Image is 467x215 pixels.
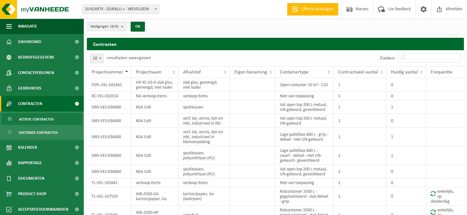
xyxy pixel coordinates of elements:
label: Zoeken: [380,56,395,61]
span: Kalender [18,140,37,155]
button: OK [131,22,145,32]
span: Actieve contracten [19,113,54,125]
td: HK-XC-10-G vlak glas, gemengd, met kader [131,78,178,92]
td: verf, lak, vernis, lijm en inkt, industrieel in IBC [178,114,230,128]
td: TL-VEL-105842 [87,178,131,187]
span: 10-824974 - DURALU + - WEVELGEM [82,5,159,14]
td: 0 [386,178,426,187]
td: 1 [334,100,386,114]
a: Historiek contracten [2,126,82,138]
span: Contracten [18,96,42,112]
td: 1 [334,178,386,187]
td: TL-VEL-107529 [87,187,131,206]
td: 1 [334,165,386,178]
td: spuitbussen [178,100,230,114]
span: Afvalstof [183,70,201,75]
td: karton/papier, los (bedrijven) [178,187,230,206]
span: Contactpersonen [18,65,54,81]
td: 1 [334,187,386,206]
td: 0 [386,114,426,128]
td: spuitbussen, polyurethaan (PU) [178,146,230,165]
span: Documenten [18,171,44,186]
td: verkoop items [131,178,178,187]
a: Actieve contracten [2,113,82,125]
td: verf, lak, vernis, lijm en inkt, industrieel in kleinverpakking [178,128,230,146]
td: Niet van toepassing [275,92,334,100]
td: 1 [334,128,386,146]
td: SWS-VES-036680 [87,146,131,165]
td: vlak glas, gemengd, met kader [178,78,230,92]
span: 10 [90,54,103,63]
td: 1 [386,146,426,165]
td: SWS-VES-036680 [87,128,131,146]
span: Eigen benaming [235,70,267,75]
td: 0 [386,165,426,178]
td: wekelijks, op donderdag [426,187,464,206]
td: Open container 10 m³ - C10 [275,78,334,92]
span: Projectnummer [92,70,123,75]
td: RC-VEL-010314 [87,92,131,100]
td: Niet van toepassing [275,178,334,187]
td: verkoop items [178,178,230,187]
span: Gebruikers [18,81,41,96]
span: Vestigingen [90,22,119,31]
span: Rapportage [18,155,42,171]
h2: Contracten [87,38,464,50]
td: 1 [334,146,386,165]
button: Vestigingen(4/4) [87,22,127,31]
td: KGA Colli [131,100,178,114]
count: (4/4) [110,24,119,29]
td: Vat open top 200 L metaal, UN-gekeurd [275,114,334,128]
td: Rolcontainer 2500 L - gegalvaniseerd - vlak deksel - grijs [275,187,334,206]
a: Offerte aanvragen [287,3,338,15]
span: Frequentie [431,70,452,75]
span: Huidig aantal [391,70,418,75]
td: 0 [386,187,426,206]
span: Contractueel aantal [338,70,378,75]
td: 1 [386,128,426,146]
span: Bedrijfsgegevens [18,50,54,65]
span: Projectnaam [136,70,162,75]
span: Product Shop [18,186,46,202]
td: 1 [334,114,386,128]
td: Vat open top 200 L metaal, UN-gekeurd, geventileerd [275,100,334,114]
span: Historiek contracten [19,127,58,138]
td: Vat open top 200 L metaal, UN-gekeurd, geventileerd [275,165,334,178]
span: Offerte aanvragen [300,6,335,12]
td: 0 [386,78,426,92]
td: KGA Colli [131,165,178,178]
td: NA verkoop items [131,92,178,100]
span: Navigatie [18,19,37,34]
span: 10 [90,54,104,63]
td: Lage palletbox 680 L - grijs - deksel - niet UN-gekeurd [275,128,334,146]
td: 0 [386,92,426,100]
td: SWS-VES-036680 [87,165,131,178]
td: SWS-VES-036680 [87,100,131,114]
td: spuitbussen, polyurethaan (PU) [178,165,230,178]
td: verkoop items [178,92,230,100]
td: 1 [334,78,386,92]
td: Lage palletbox 680 L - zwart - deksel - niet UN-gekeurd - geventileerd [275,146,334,165]
td: SWS-VES-036680 [87,114,131,128]
td: KGA Colli [131,128,178,146]
td: 1 [334,92,386,100]
td: KGA Colli [131,146,178,165]
label: resultaten weergeven [107,55,151,60]
span: Dashboard [18,34,41,50]
span: Containertype [280,70,308,75]
td: WB-2500-GA karton/papier, los [131,187,178,206]
td: 1 [386,100,426,114]
td: KGA Colli [131,114,178,128]
td: P2PL-VEL-041662 [87,78,131,92]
